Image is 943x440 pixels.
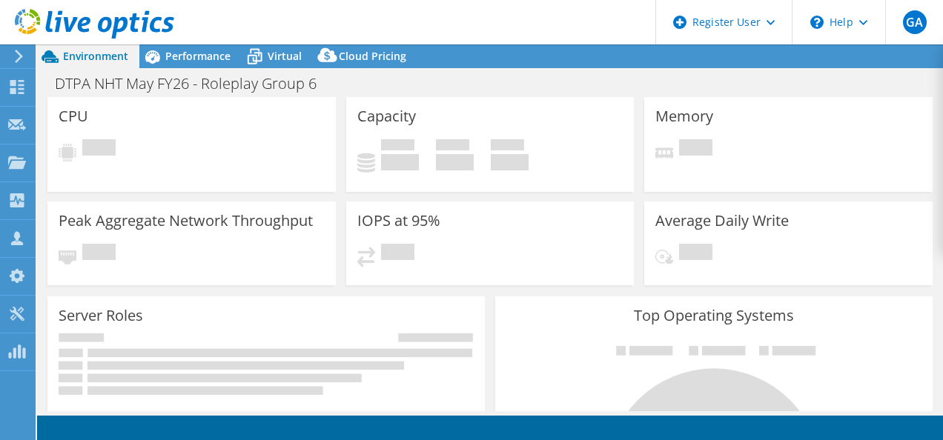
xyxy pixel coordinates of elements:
[810,16,824,29] svg: \n
[357,213,440,229] h3: IOPS at 95%
[48,76,340,92] h1: DTPA NHT May FY26 - Roleplay Group 6
[491,139,524,154] span: Total
[339,49,406,63] span: Cloud Pricing
[381,139,414,154] span: Used
[59,307,143,324] h3: Server Roles
[165,49,231,63] span: Performance
[59,108,88,124] h3: CPU
[436,139,469,154] span: Free
[63,49,128,63] span: Environment
[903,10,927,34] span: GA
[436,154,474,170] h4: 0 GiB
[655,108,713,124] h3: Memory
[506,307,922,324] h3: Top Operating Systems
[655,213,789,229] h3: Average Daily Write
[679,244,712,264] span: Pending
[679,139,712,159] span: Pending
[357,108,416,124] h3: Capacity
[381,154,419,170] h4: 0 GiB
[82,244,116,264] span: Pending
[82,139,116,159] span: Pending
[268,49,302,63] span: Virtual
[491,154,529,170] h4: 0 GiB
[59,213,313,229] h3: Peak Aggregate Network Throughput
[381,244,414,264] span: Pending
